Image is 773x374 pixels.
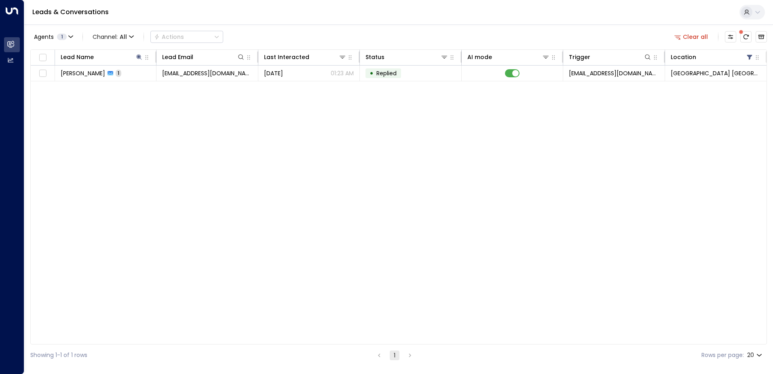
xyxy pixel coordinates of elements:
span: Toggle select all [38,53,48,63]
nav: pagination navigation [374,350,415,360]
div: Trigger [569,52,590,62]
div: Lead Email [162,52,245,62]
div: Lead Name [61,52,143,62]
p: 01:23 AM [331,69,354,77]
span: Sep 10, 2025 [264,69,283,77]
span: Agents [34,34,54,40]
div: • [370,66,374,80]
span: Channel: [89,31,137,42]
div: AI mode [467,52,492,62]
span: All [120,34,127,40]
button: Customize [725,31,736,42]
div: Lead Email [162,52,193,62]
span: Elizabeth Macepura [61,69,105,77]
div: Showing 1-1 of 1 rows [30,351,87,359]
span: 1 [116,70,121,76]
div: Location [671,52,696,62]
div: Location [671,52,754,62]
span: Toggle select row [38,68,48,79]
div: Trigger [569,52,651,62]
button: Actions [150,31,223,43]
div: AI mode [467,52,550,62]
button: Channel:All [89,31,137,42]
span: There are new threads available. Refresh the grid to view the latest updates. [740,31,752,42]
div: Actions [154,33,184,40]
div: Status [365,52,384,62]
span: leads@space-station.co.uk [569,69,659,77]
div: Lead Name [61,52,94,62]
div: 20 [747,349,764,361]
span: dynamocuprg@gmail.com [162,69,252,77]
span: Replied [376,69,397,77]
div: Status [365,52,448,62]
button: Agents1 [30,31,76,42]
span: 1 [57,34,67,40]
button: page 1 [390,351,399,360]
button: Archived Leads [756,31,767,42]
div: Button group with a nested menu [150,31,223,43]
label: Rows per page: [701,351,744,359]
button: Clear all [671,31,712,42]
div: Last Interacted [264,52,309,62]
a: Leads & Conversations [32,7,109,17]
div: Last Interacted [264,52,346,62]
span: Space Station St Johns Wood [671,69,761,77]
